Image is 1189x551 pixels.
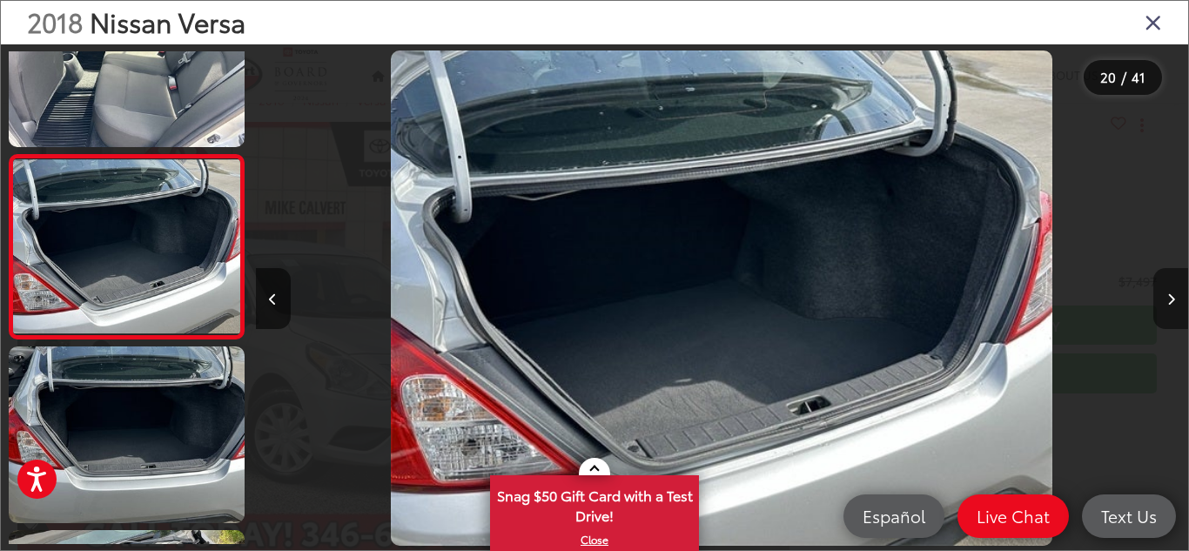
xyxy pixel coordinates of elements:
[1092,505,1165,527] span: Text Us
[256,50,1188,547] div: 2018 Nissan Versa 1.6 S Plus 19
[1132,67,1145,86] span: 41
[1119,71,1128,84] span: /
[90,3,245,40] span: Nissan Versa
[968,505,1058,527] span: Live Chat
[27,3,83,40] span: 2018
[10,160,242,334] img: 2018 Nissan Versa 1.6 S Plus
[1082,494,1176,538] a: Text Us
[1153,268,1188,329] button: Next image
[256,268,291,329] button: Previous image
[6,345,246,525] img: 2018 Nissan Versa 1.6 S Plus
[492,477,697,530] span: Snag $50 Gift Card with a Test Drive!
[1100,67,1116,86] span: 20
[391,50,1052,547] img: 2018 Nissan Versa 1.6 S Plus
[957,494,1069,538] a: Live Chat
[854,505,934,527] span: Español
[843,494,944,538] a: Español
[1145,10,1162,33] i: Close gallery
